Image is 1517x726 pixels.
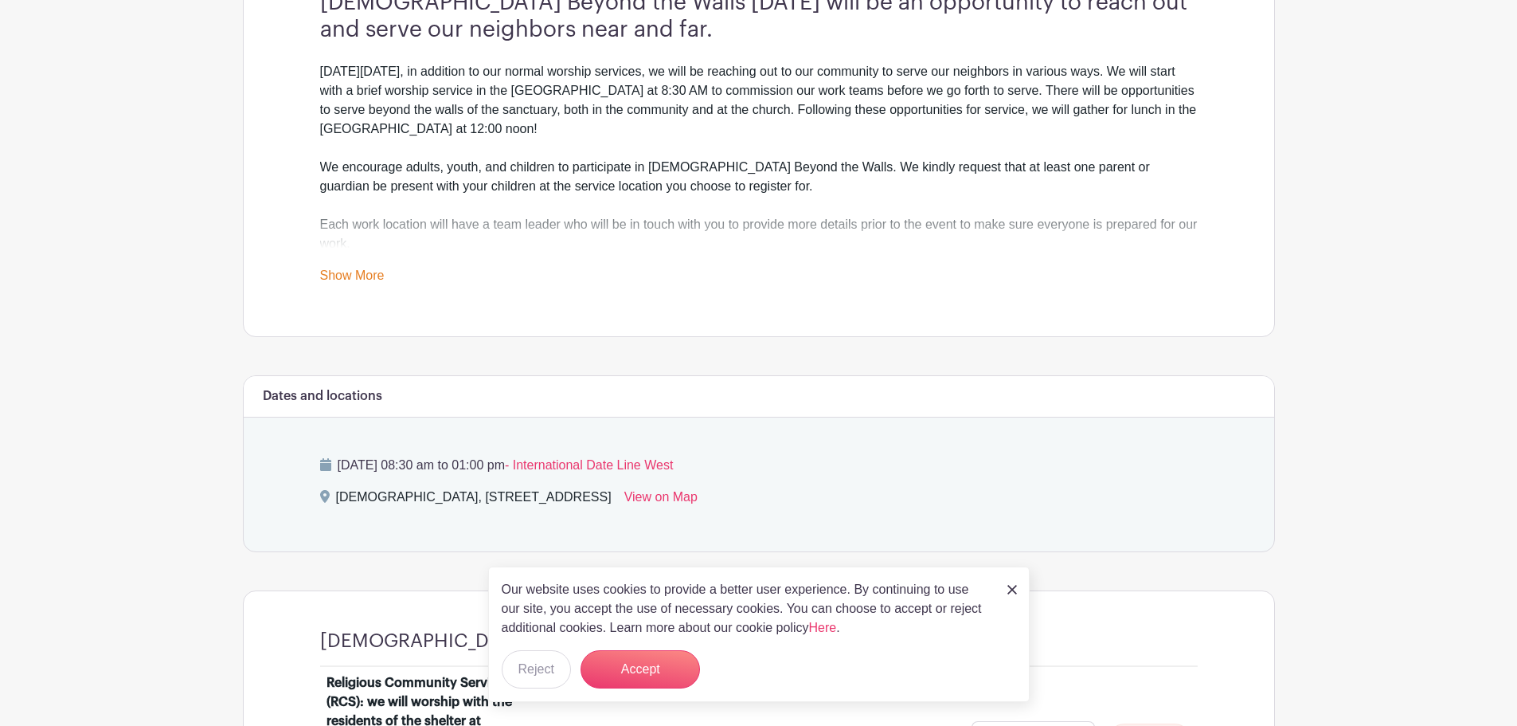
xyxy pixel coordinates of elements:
img: close_button-5f87c8562297e5c2d7936805f587ecaba9071eb48480494691a3f1689db116b3.svg [1007,585,1017,595]
div: [DEMOGRAPHIC_DATA], [STREET_ADDRESS] [336,488,612,513]
button: Accept [581,650,700,689]
a: Show More [320,269,385,288]
h4: [DEMOGRAPHIC_DATA] Beyond the Walls Projects [320,630,764,653]
span: - International Date Line West [505,458,673,472]
a: Here [809,621,837,634]
div: [DATE][DATE], in addition to our normal worship services, we will be reaching out to our communit... [320,62,1198,253]
p: [DATE] 08:30 am to 01:00 pm [320,456,1198,475]
a: View on Map [624,488,698,513]
h6: Dates and locations [263,389,382,404]
button: Reject [502,650,571,689]
p: Our website uses cookies to provide a better user experience. By continuing to use our site, you ... [502,580,991,638]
